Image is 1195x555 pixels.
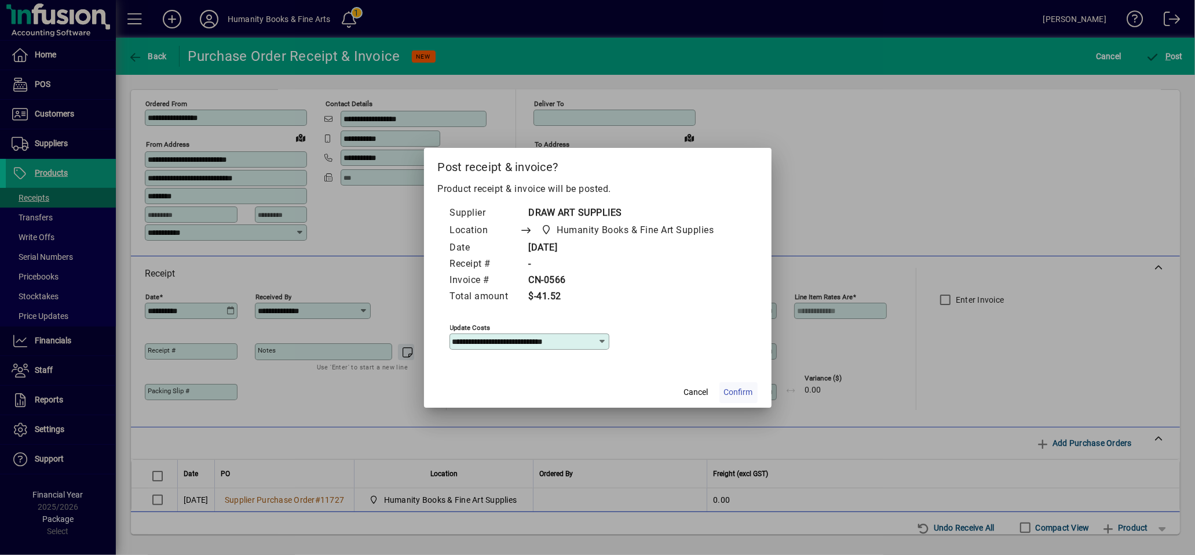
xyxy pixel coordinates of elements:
span: Cancel [684,386,708,398]
span: Confirm [724,386,753,398]
mat-label: Update costs [450,323,491,331]
td: [DATE] [520,240,736,256]
h2: Post receipt & invoice? [424,148,772,182]
td: Receipt # [450,256,520,273]
span: Humanity Books & Fine Art Supplies [538,222,719,238]
td: Location [450,222,520,240]
td: Invoice # [450,273,520,289]
td: DRAW ART SUPPLIES [520,205,736,222]
td: Total amount [450,289,520,305]
td: Supplier [450,205,520,222]
td: - [520,256,736,273]
td: Date [450,240,520,256]
p: Product receipt & invoice will be posted. [438,182,758,196]
td: $-41.52 [520,289,736,305]
span: Humanity Books & Fine Art Supplies [557,223,714,237]
button: Cancel [678,382,715,403]
td: CN-0566 [520,273,736,289]
button: Confirm [719,382,758,403]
